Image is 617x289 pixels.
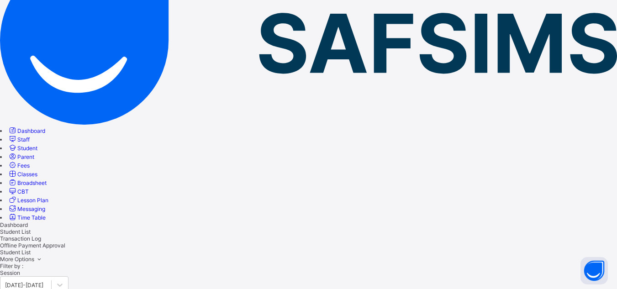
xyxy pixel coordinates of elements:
span: Dashboard [17,127,45,134]
a: Time Table [8,214,46,221]
span: CBT [17,188,29,195]
span: Fees [17,162,30,169]
a: Student [8,145,37,152]
span: Messaging [17,205,45,212]
a: Dashboard [8,127,45,134]
span: Staff [17,136,30,143]
a: Classes [8,171,37,178]
button: Open asap [580,257,608,284]
span: Broadsheet [17,179,47,186]
a: Broadsheet [8,179,47,186]
a: Fees [8,162,30,169]
span: Time Table [17,214,46,221]
span: Lesson Plan [17,197,48,204]
a: Parent [8,153,34,160]
a: Messaging [8,205,45,212]
a: Staff [8,136,30,143]
span: Classes [17,171,37,178]
a: CBT [8,188,29,195]
span: Student [17,145,37,152]
div: [DATE]-[DATE] [5,282,43,289]
a: Lesson Plan [8,197,48,204]
span: Parent [17,153,34,160]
